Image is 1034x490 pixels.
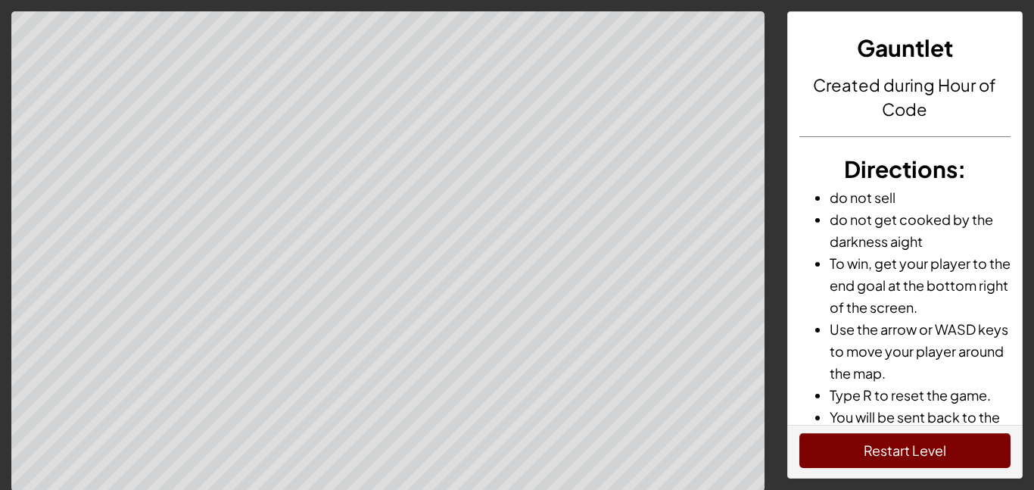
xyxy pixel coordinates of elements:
li: do not get cooked by the darkness aight [830,208,1011,252]
li: do not sell [830,186,1011,208]
li: To win, get your player to the end goal at the bottom right of the screen. [830,252,1011,318]
h4: Created during Hour of Code [799,73,1011,121]
li: You will be sent back to the start if you run into the boss or into spikes. [830,406,1011,472]
button: Restart Level [799,433,1011,468]
li: Use the arrow or WASD keys to move your player around the map. [830,318,1011,384]
span: Directions [844,154,958,183]
li: Type R to reset the game. [830,384,1011,406]
h3: : [799,152,1011,186]
h3: Gauntlet [799,31,1011,65]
